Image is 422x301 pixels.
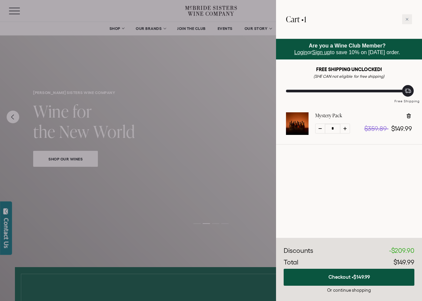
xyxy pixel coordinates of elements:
[391,247,414,254] span: $209.90
[284,246,313,256] div: Discounts
[312,50,330,55] a: Sign up
[315,112,342,119] a: Mystery Pack
[304,14,306,25] span: 1
[284,287,414,293] div: Or continue shopping
[364,125,387,132] span: $359.89
[286,129,309,136] a: Mystery Pack
[389,246,414,256] div: -
[286,10,306,29] h2: Cart •
[284,269,414,286] button: Checkout •$149.99
[391,125,412,132] span: $149.99
[316,66,382,72] strong: FREE SHIPPING UNCLOCKED!
[309,43,386,49] strong: Are you a Wine Club Member?
[353,274,370,280] span: $149.99
[294,50,307,55] a: Login
[392,92,422,104] div: Free Shipping
[314,74,385,78] em: (SHE CAN not eligible for free shipping)
[284,257,298,267] div: Total
[393,258,414,266] span: $149.99
[294,43,400,55] span: or to save 10% on [DATE] order.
